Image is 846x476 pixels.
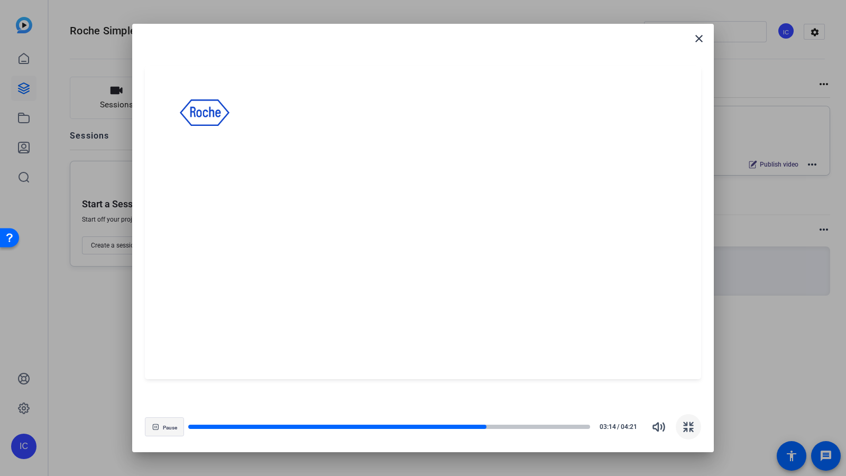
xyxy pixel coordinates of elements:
[646,414,672,440] button: Mute
[145,417,184,436] button: Pause
[594,422,616,432] span: 03:14
[693,32,705,45] mat-icon: close
[676,414,701,440] button: Exit Fullscreen
[163,425,177,431] span: Pause
[594,422,642,432] div: /
[621,422,642,432] span: 04:21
